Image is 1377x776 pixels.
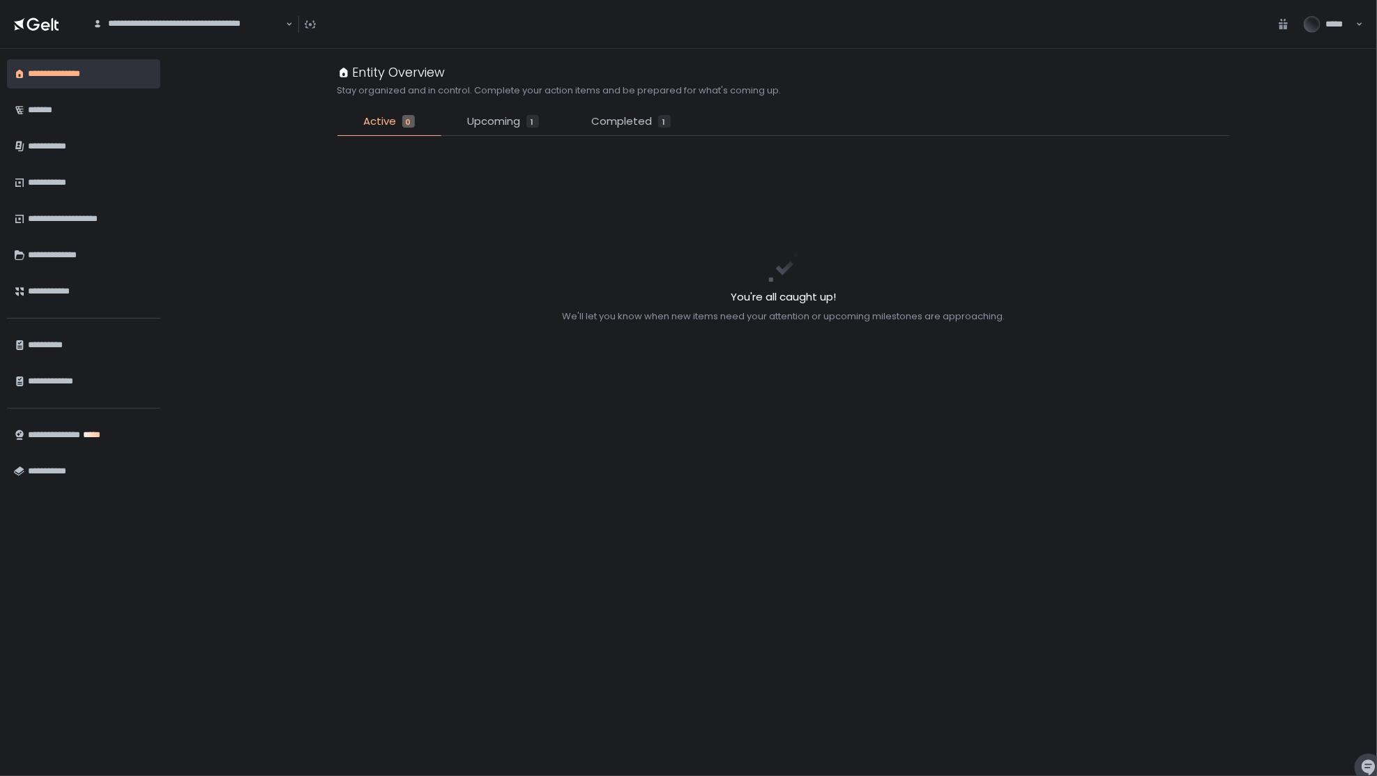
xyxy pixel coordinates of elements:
[93,30,284,44] input: Search for option
[337,84,782,97] h2: Stay organized and in control. Complete your action items and be prepared for what's coming up.
[364,114,397,130] span: Active
[592,114,653,130] span: Completed
[84,10,293,38] div: Search for option
[468,114,521,130] span: Upcoming
[562,310,1005,323] div: We'll let you know when new items need your attention or upcoming milestones are approaching.
[526,115,539,128] div: 1
[337,63,446,82] div: Entity Overview
[402,115,415,128] div: 0
[658,115,671,128] div: 1
[562,289,1005,305] h2: You're all caught up!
